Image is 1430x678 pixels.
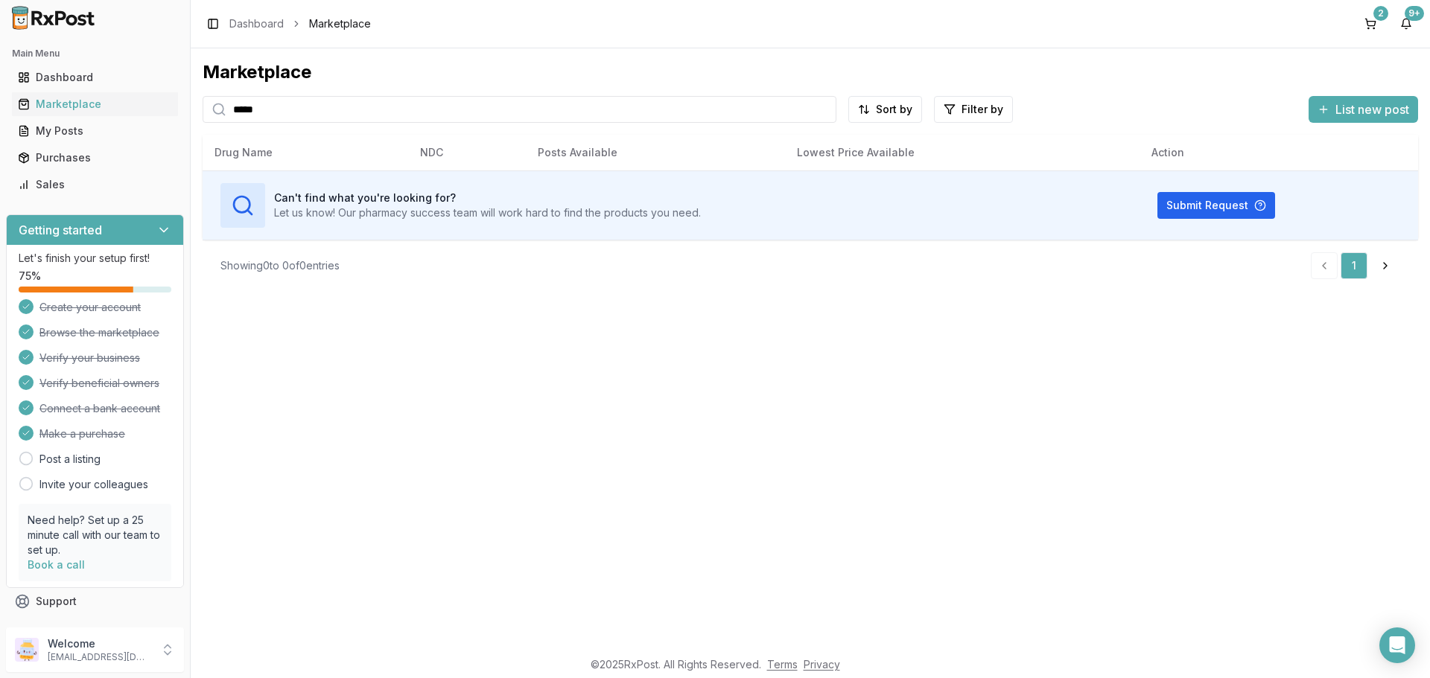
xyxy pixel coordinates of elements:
[12,91,178,118] a: Marketplace
[6,65,184,89] button: Dashboard
[12,118,178,144] a: My Posts
[274,205,701,220] p: Let us know! Our pharmacy success team will work hard to find the products you need.
[274,191,701,205] h3: Can't find what you're looking for?
[1309,96,1418,123] button: List new post
[39,300,141,315] span: Create your account
[6,588,184,615] button: Support
[220,258,340,273] div: Showing 0 to 0 of 0 entries
[1379,627,1415,663] div: Open Intercom Messenger
[19,251,171,266] p: Let's finish your setup first!
[18,177,172,192] div: Sales
[18,124,172,138] div: My Posts
[1370,252,1400,279] a: Go to next page
[785,135,1140,170] th: Lowest Price Available
[6,6,101,30] img: RxPost Logo
[39,452,101,467] a: Post a listing
[18,70,172,85] div: Dashboard
[526,135,785,170] th: Posts Available
[203,60,1418,84] div: Marketplace
[1341,252,1367,279] a: 1
[28,513,162,557] p: Need help? Set up a 25 minute call with our team to set up.
[28,558,85,571] a: Book a call
[39,477,148,492] a: Invite your colleagues
[12,64,178,91] a: Dashboard
[6,173,184,196] button: Sales
[39,351,140,365] span: Verify your business
[12,48,178,60] h2: Main Menu
[19,269,41,284] span: 75 %
[39,376,159,391] span: Verify beneficial owners
[408,135,526,170] th: NDC
[18,150,172,165] div: Purchases
[203,135,408,170] th: Drug Name
[6,615,184,642] button: Feedback
[1157,192,1275,219] button: Submit Request
[1309,103,1418,118] a: List new post
[309,16,371,31] span: Marketplace
[18,97,172,112] div: Marketplace
[1394,12,1418,36] button: 9+
[48,651,151,663] p: [EMAIL_ADDRESS][DOMAIN_NAME]
[48,636,151,651] p: Welcome
[6,92,184,116] button: Marketplace
[1405,6,1424,21] div: 9+
[876,102,912,117] span: Sort by
[39,325,159,340] span: Browse the marketplace
[12,144,178,171] a: Purchases
[1311,252,1400,279] nav: pagination
[1140,135,1418,170] th: Action
[934,96,1013,123] button: Filter by
[12,171,178,198] a: Sales
[767,658,798,671] a: Terms
[6,119,184,143] button: My Posts
[848,96,922,123] button: Sort by
[36,621,86,636] span: Feedback
[15,638,39,662] img: User avatar
[39,401,160,416] span: Connect a bank account
[804,658,840,671] a: Privacy
[1358,12,1382,36] button: 2
[1373,6,1388,21] div: 2
[229,16,284,31] a: Dashboard
[6,146,184,170] button: Purchases
[39,426,125,441] span: Make a purchase
[229,16,371,31] nav: breadcrumb
[19,221,102,239] h3: Getting started
[1335,100,1409,118] span: List new post
[962,102,1003,117] span: Filter by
